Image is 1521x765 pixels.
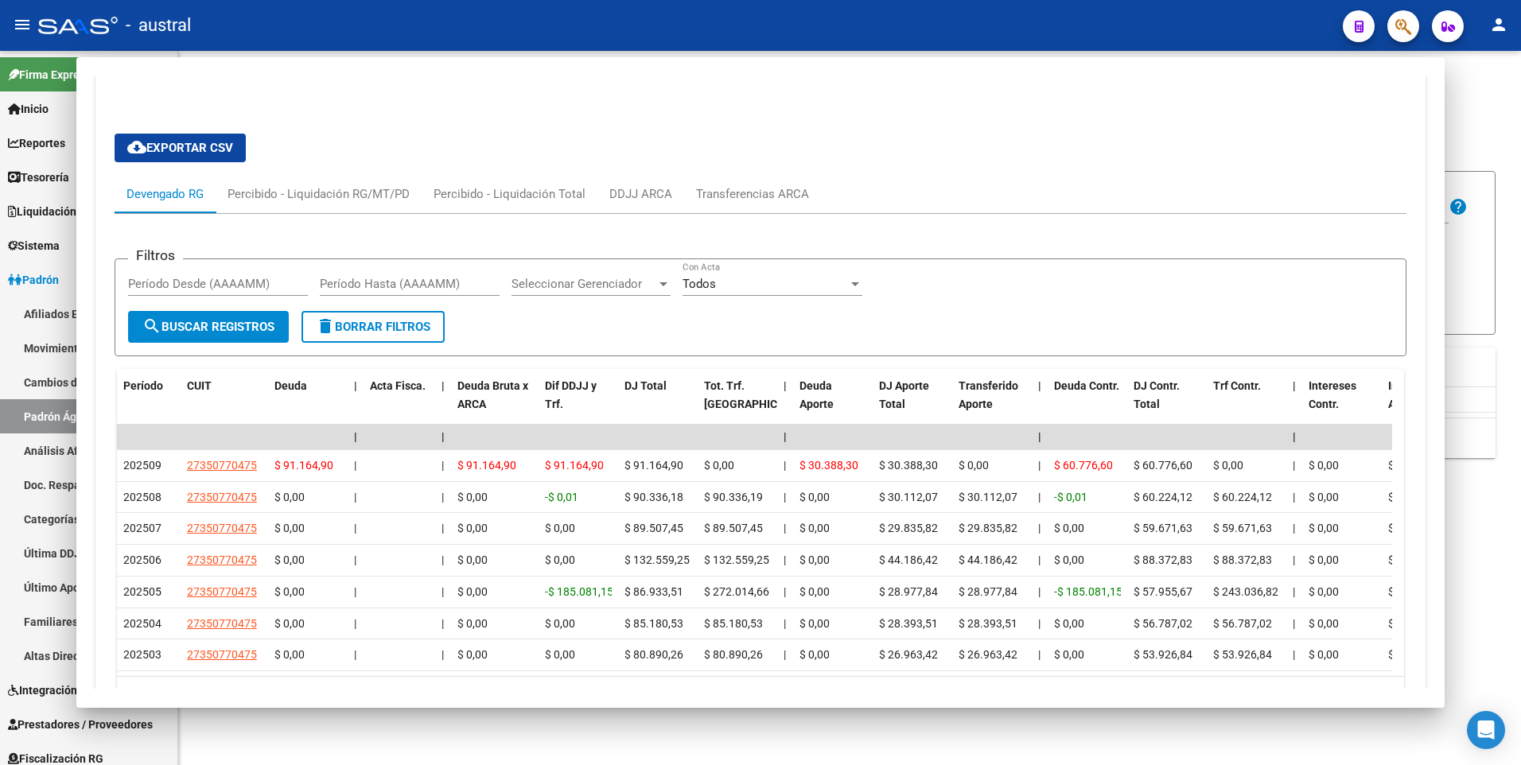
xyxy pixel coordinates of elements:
span: | [1293,553,1295,566]
span: $ 89.507,45 [704,522,763,534]
span: $ 0,00 [457,553,488,566]
datatable-header-cell: | [1032,369,1048,439]
span: $ 0,00 [274,553,305,566]
span: $ 0,00 [1309,491,1339,503]
mat-icon: help [1449,197,1468,216]
span: $ 88.372,83 [1213,553,1272,566]
span: Inicio [8,100,49,118]
span: $ 0,00 [1054,648,1084,661]
div: Devengado RG [126,185,204,203]
span: $ 0,00 [799,522,830,534]
span: $ 29.835,82 [879,522,938,534]
div: Percibido - Liquidación RG/MT/PD [228,185,410,203]
span: $ 28.977,84 [959,585,1017,598]
span: $ 86.933,51 [624,585,683,598]
span: $ 90.336,19 [704,491,763,503]
span: | [1293,585,1295,598]
span: 27350770475 [187,491,257,503]
span: Período [123,379,163,392]
span: $ 59.671,63 [1134,522,1192,534]
datatable-header-cell: | [777,369,793,439]
span: $ 59.671,63 [1213,522,1272,534]
span: Sistema [8,237,60,254]
span: 27350770475 [187,617,257,630]
span: $ 0,00 [1309,617,1339,630]
datatable-header-cell: Deuda [268,369,348,439]
span: $ 0,00 [1213,459,1243,472]
span: $ 0,00 [1309,522,1339,534]
span: $ 0,00 [274,617,305,630]
span: | [1038,459,1041,472]
span: | [784,459,786,472]
span: 27350770475 [187,553,257,566]
span: | [442,648,444,661]
span: | [354,459,356,472]
span: | [1293,648,1295,661]
span: $ 132.559,25 [624,553,690,566]
span: Deuda Bruta x ARCA [457,379,528,410]
span: | [784,553,786,566]
span: $ 88.372,83 [1134,553,1192,566]
span: $ 80.890,26 [704,648,763,661]
span: 202505 [123,585,161,598]
datatable-header-cell: CUIT [181,369,268,439]
datatable-header-cell: Deuda Aporte [793,369,873,439]
span: | [442,491,444,503]
span: | [354,553,356,566]
span: | [784,491,786,503]
span: Acta Fisca. [370,379,426,392]
span: $ 0,00 [959,459,989,472]
mat-icon: cloud_download [127,138,146,157]
span: $ 272.014,66 [704,585,769,598]
datatable-header-cell: DJ Aporte Total [873,369,952,439]
span: $ 60.224,12 [1213,491,1272,503]
span: $ 0,00 [799,553,830,566]
datatable-header-cell: Acta Fisca. [364,369,435,439]
span: | [1293,617,1295,630]
span: | [1293,491,1295,503]
span: $ 53.926,84 [1213,648,1272,661]
datatable-header-cell: | [435,369,451,439]
span: $ 60.224,12 [1134,491,1192,503]
span: $ 91.164,90 [274,459,333,472]
datatable-header-cell: Intereses Aporte [1382,369,1461,439]
span: $ 0,00 [704,459,734,472]
span: Trf Contr. [1213,379,1261,392]
span: $ 28.977,84 [879,585,938,598]
span: | [1293,522,1295,534]
span: DJ Contr. Total [1134,379,1180,410]
span: $ 30.388,30 [879,459,938,472]
span: | [1038,522,1041,534]
span: $ 0,00 [799,617,830,630]
datatable-header-cell: Tot. Trf. Bruto [698,369,777,439]
datatable-header-cell: Trf Contr. [1207,369,1286,439]
span: Liquidación de Convenios [8,203,147,220]
span: $ 0,00 [1054,617,1084,630]
span: | [1038,648,1041,661]
span: -$ 0,01 [1054,491,1087,503]
span: $ 0,00 [457,585,488,598]
span: $ 85.180,53 [704,617,763,630]
span: | [784,522,786,534]
span: | [442,459,444,472]
span: Seleccionar Gerenciador [512,277,656,291]
datatable-header-cell: Deuda Bruta x ARCA [451,369,539,439]
span: | [1293,459,1295,472]
datatable-header-cell: Período [117,369,181,439]
span: $ 0,00 [1054,522,1084,534]
span: $ 28.393,51 [879,617,938,630]
span: Deuda [274,379,307,392]
span: $ 0,00 [1309,648,1339,661]
span: Transferido Aporte [959,379,1018,410]
span: 202504 [123,617,161,630]
span: $ 0,00 [274,491,305,503]
span: $ 0,00 [1054,553,1084,566]
button: Borrar Filtros [301,311,445,343]
span: Firma Express [8,66,91,83]
span: Tesorería [8,169,69,186]
span: $ 90.336,18 [624,491,683,503]
span: $ 0,00 [274,648,305,661]
span: | [784,585,786,598]
span: $ 0,00 [545,617,575,630]
div: Percibido - Liquidación Total [434,185,585,203]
